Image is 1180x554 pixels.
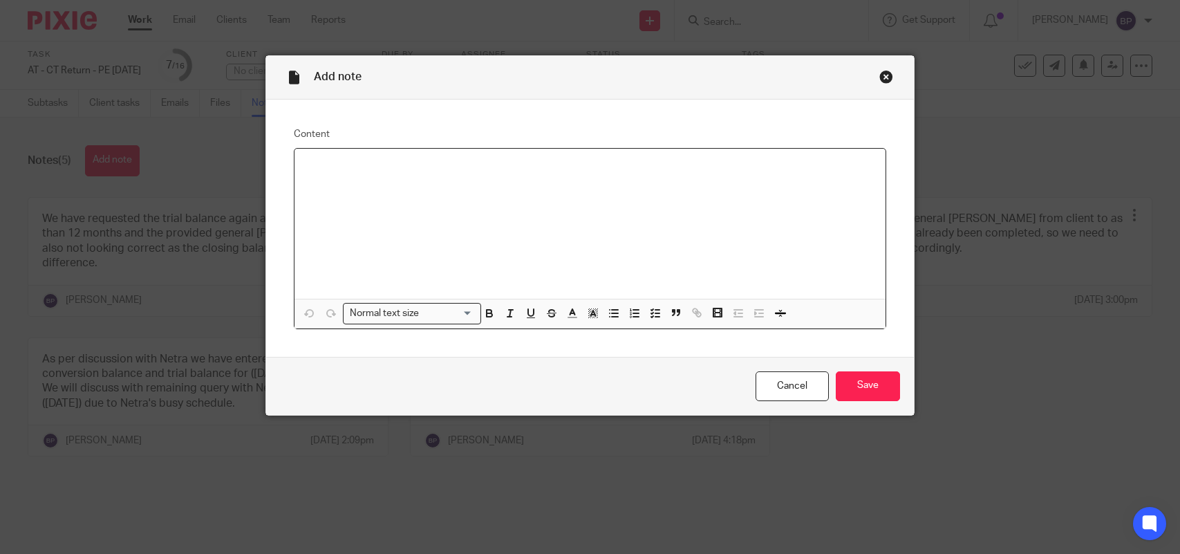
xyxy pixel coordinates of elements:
[423,306,473,321] input: Search for option
[294,127,886,141] label: Content
[346,306,422,321] span: Normal text size
[343,303,481,324] div: Search for option
[756,371,829,401] a: Cancel
[314,71,362,82] span: Add note
[836,371,900,401] input: Save
[879,70,893,84] div: Close this dialog window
